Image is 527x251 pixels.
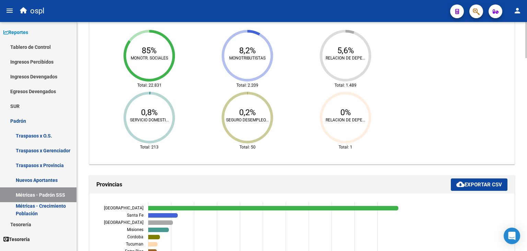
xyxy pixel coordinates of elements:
text: 0% [340,108,351,117]
path: Misiones 1.813 [148,228,169,232]
text: 0,2% [239,108,256,117]
text: 5,6% [337,46,354,55]
text: 0,8% [141,108,158,117]
text: Total: 50 [239,144,256,149]
text: RELACION DE DEPE... [326,118,365,122]
h1: Provincias [96,179,451,190]
mat-icon: menu [5,7,14,15]
text: 85% [142,46,157,55]
text: Total: 213 [140,144,159,149]
div: Open Intercom Messenger [504,228,520,244]
path: Tucuman 811 [148,242,157,247]
text: [GEOGRAPHIC_DATA] [104,206,143,210]
mat-icon: person [513,7,522,15]
text: Tucuman [126,242,143,247]
text: Total: 22.831 [137,83,162,87]
span: Tesorería [3,236,30,243]
text: Misiones [127,227,143,232]
text: Cordoba [127,234,143,239]
span: Exportar CSV [456,182,502,188]
path: Cordoba 1.025 [148,235,160,239]
text: Total: 2.209 [236,83,258,87]
text: RELACION DE DEPE... [326,56,365,61]
text: MONOTR. SOCIALES [131,56,168,61]
text: MONOTRIBUTISTAS [229,56,266,61]
text: 8,2% [239,46,256,55]
text: SEGURO DESEMPLEO... [226,118,269,122]
text: Total: 1.489 [335,83,356,87]
text: Total: 1 [339,144,352,149]
path: Buenos Aires 21.810 [148,206,398,210]
text: Santa Fe [127,213,143,218]
span: Reportes [3,29,28,36]
mat-icon: cloud_download [456,180,465,188]
span: ospl [30,3,44,19]
path: Formosa 2.183 [148,220,173,225]
button: Exportar CSV [451,178,507,191]
text: SERVICIO DOMESTI... [130,118,169,122]
text: [GEOGRAPHIC_DATA] [104,220,143,225]
path: Santa Fe 2.597 [148,213,178,218]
